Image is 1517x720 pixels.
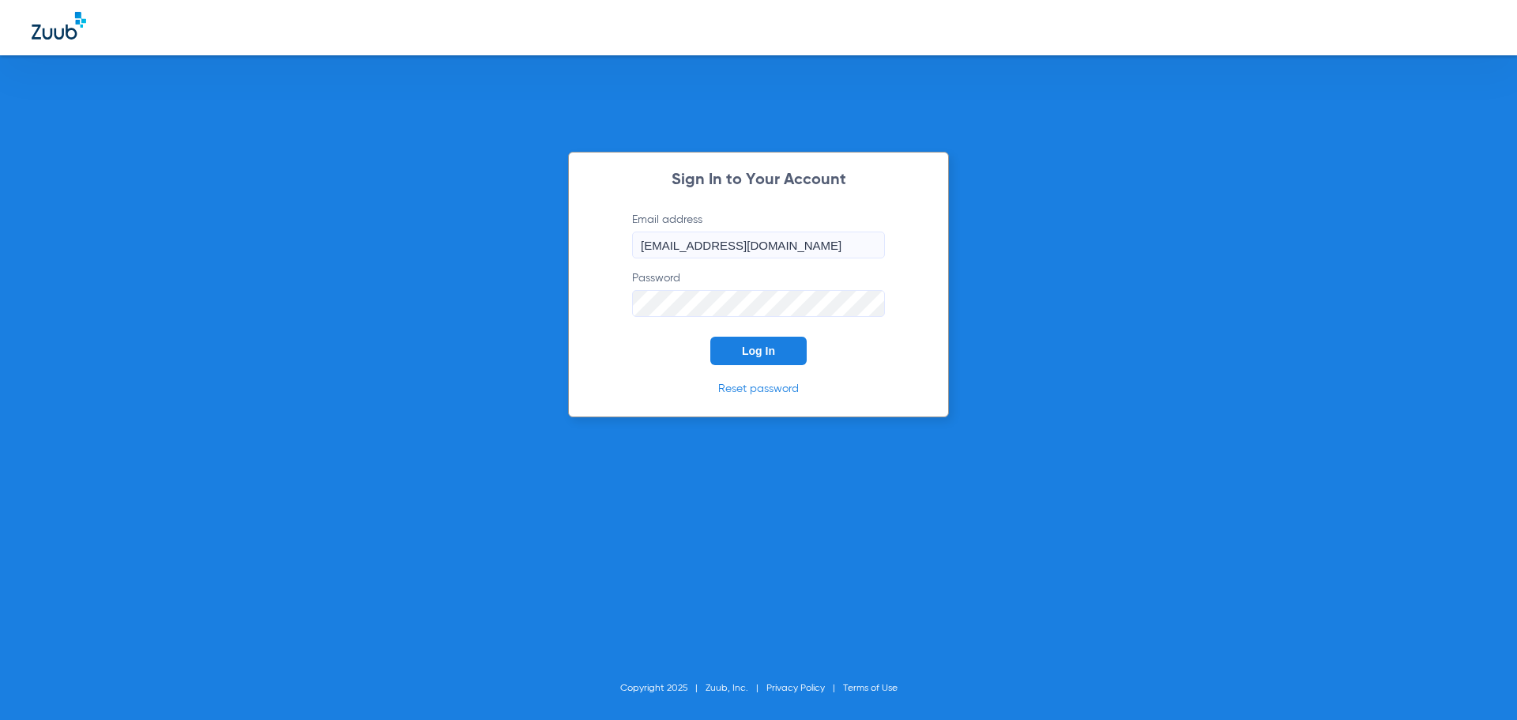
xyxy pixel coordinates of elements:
[742,345,775,357] span: Log In
[1438,644,1517,720] iframe: Chat Widget
[32,12,86,40] img: Zuub Logo
[632,290,885,317] input: Password
[632,232,885,258] input: Email address
[843,684,898,693] a: Terms of Use
[620,680,706,696] li: Copyright 2025
[632,270,885,317] label: Password
[608,172,909,188] h2: Sign In to Your Account
[710,337,807,365] button: Log In
[706,680,766,696] li: Zuub, Inc.
[718,383,799,394] a: Reset password
[766,684,825,693] a: Privacy Policy
[632,212,885,258] label: Email address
